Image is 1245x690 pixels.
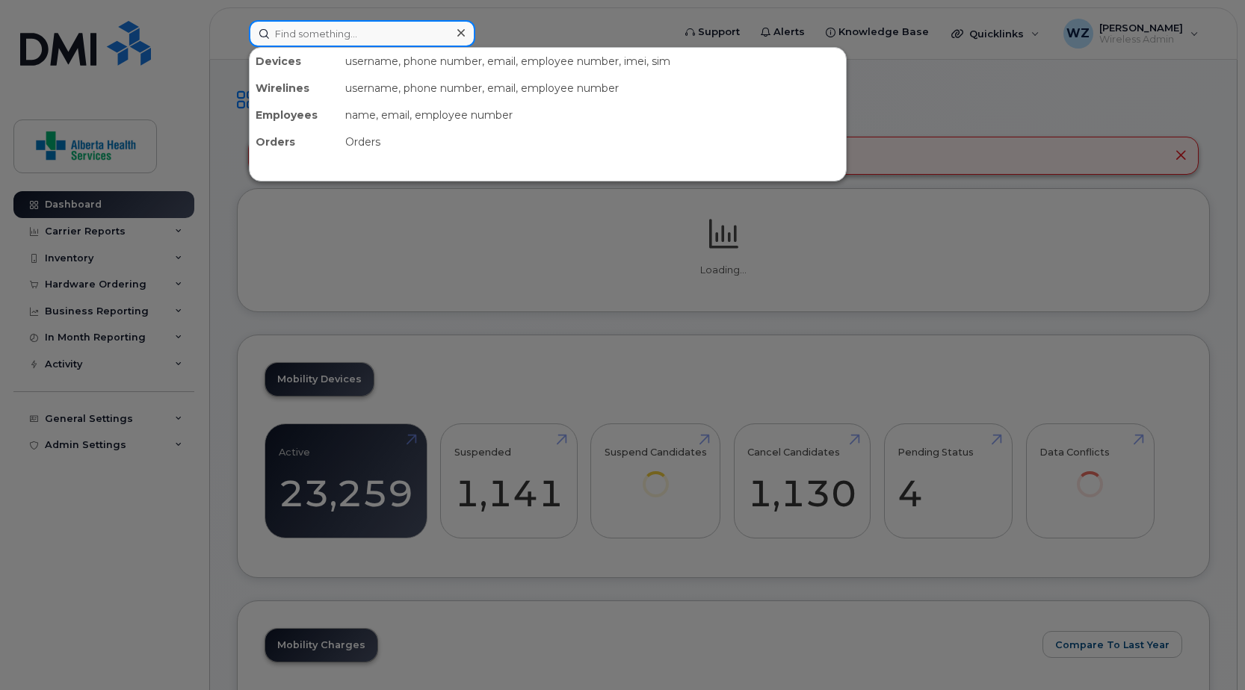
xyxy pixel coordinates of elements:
[339,75,846,102] div: username, phone number, email, employee number
[250,128,339,155] div: Orders
[250,102,339,128] div: Employees
[339,102,846,128] div: name, email, employee number
[339,128,846,155] div: Orders
[250,48,339,75] div: Devices
[250,75,339,102] div: Wirelines
[339,48,846,75] div: username, phone number, email, employee number, imei, sim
